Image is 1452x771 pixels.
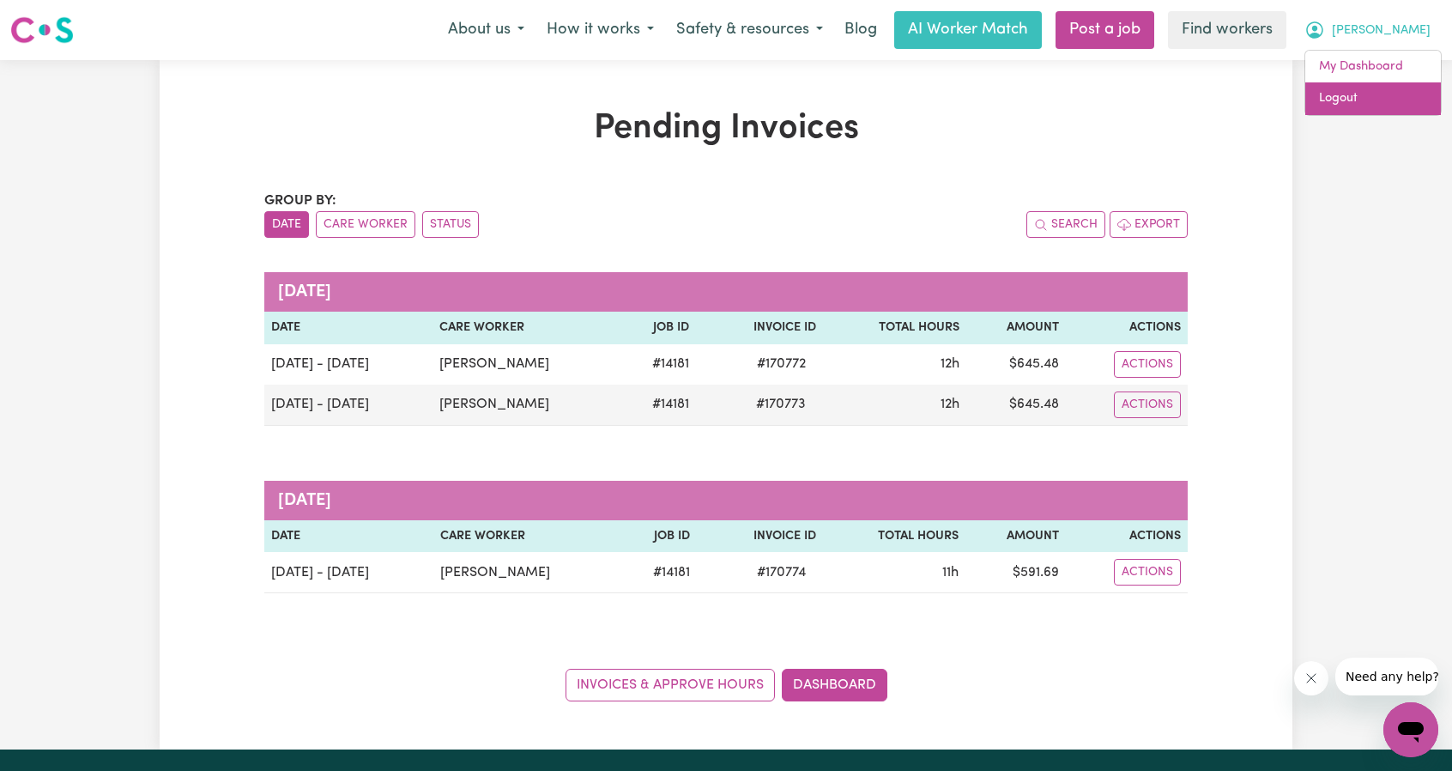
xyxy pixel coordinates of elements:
[264,312,433,344] th: Date
[620,312,696,344] th: Job ID
[620,520,697,553] th: Job ID
[264,211,309,238] button: sort invoices by date
[1335,658,1438,695] iframe: Message from company
[1026,211,1105,238] button: Search
[437,12,535,48] button: About us
[264,108,1188,149] h1: Pending Invoices
[10,10,74,50] a: Careseekers logo
[966,385,1066,426] td: $ 645.48
[433,344,620,385] td: [PERSON_NAME]
[422,211,479,238] button: sort invoices by paid status
[264,194,336,208] span: Group by:
[746,394,816,415] span: # 170773
[316,211,415,238] button: sort invoices by care worker
[10,12,104,26] span: Need any help?
[665,12,834,48] button: Safety & resources
[1168,11,1286,49] a: Find workers
[1056,11,1154,49] a: Post a job
[264,344,433,385] td: [DATE] - [DATE]
[264,481,1188,520] caption: [DATE]
[782,669,887,701] a: Dashboard
[941,357,959,371] span: 12 hours
[264,385,433,426] td: [DATE] - [DATE]
[620,552,697,593] td: # 14181
[1294,661,1328,695] iframe: Close message
[433,385,620,426] td: [PERSON_NAME]
[1304,50,1442,116] div: My Account
[966,344,1066,385] td: $ 645.48
[620,344,696,385] td: # 14181
[894,11,1042,49] a: AI Worker Match
[966,312,1066,344] th: Amount
[433,312,620,344] th: Care Worker
[433,552,620,593] td: [PERSON_NAME]
[566,669,775,701] a: Invoices & Approve Hours
[620,385,696,426] td: # 14181
[747,562,816,583] span: # 170774
[823,520,965,553] th: Total Hours
[1066,312,1188,344] th: Actions
[696,312,823,344] th: Invoice ID
[1114,559,1181,586] button: Actions
[1305,82,1441,115] a: Logout
[1293,12,1442,48] button: My Account
[941,398,959,411] span: 12 hours
[1383,702,1438,757] iframe: Button to launch messaging window
[535,12,665,48] button: How it works
[942,566,959,580] span: 11 hours
[965,552,1066,593] td: $ 591.69
[1305,51,1441,83] a: My Dashboard
[823,312,965,344] th: Total Hours
[1066,520,1188,553] th: Actions
[1114,392,1181,418] button: Actions
[264,552,433,593] td: [DATE] - [DATE]
[834,11,887,49] a: Blog
[264,272,1188,312] caption: [DATE]
[1110,211,1188,238] button: Export
[965,520,1066,553] th: Amount
[264,520,433,553] th: Date
[10,15,74,46] img: Careseekers logo
[747,354,816,374] span: # 170772
[1332,21,1431,40] span: [PERSON_NAME]
[1114,351,1181,378] button: Actions
[433,520,620,553] th: Care Worker
[697,520,823,553] th: Invoice ID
